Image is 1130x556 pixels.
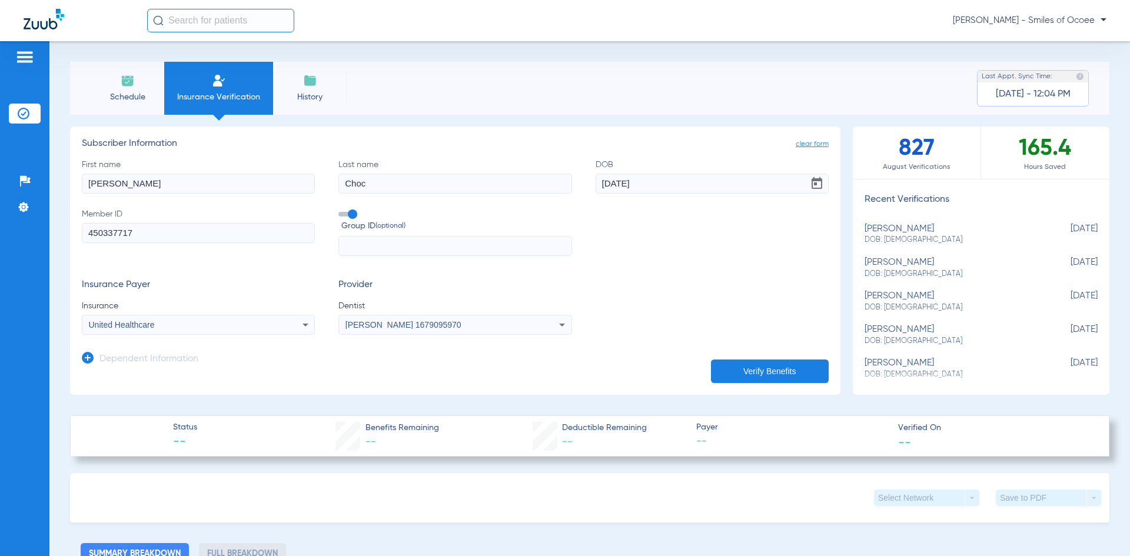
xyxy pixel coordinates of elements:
div: 165.4 [981,126,1109,179]
span: Deductible Remaining [562,422,647,434]
div: [PERSON_NAME] [865,324,1039,346]
h3: Dependent Information [99,354,198,365]
h3: Provider [338,279,571,291]
img: Schedule [121,74,135,88]
span: -- [173,434,197,451]
div: [PERSON_NAME] [865,291,1039,312]
span: [DATE] [1039,358,1098,379]
input: Member ID [82,223,315,243]
span: DOB: [DEMOGRAPHIC_DATA] [865,269,1039,279]
span: -- [898,435,911,448]
img: Manual Insurance Verification [212,74,226,88]
span: Dentist [338,300,571,312]
span: DOB: [DEMOGRAPHIC_DATA] [865,369,1039,380]
img: last sync help info [1076,72,1084,81]
span: clear form [796,138,829,150]
label: Last name [338,159,571,194]
span: Insurance Verification [173,91,264,103]
span: -- [696,434,888,449]
span: DOB: [DEMOGRAPHIC_DATA] [865,336,1039,347]
span: [DATE] [1039,291,1098,312]
span: United Healthcare [89,320,155,329]
div: [PERSON_NAME] [865,257,1039,279]
h3: Recent Verifications [853,194,1109,206]
input: Search for patients [147,9,294,32]
img: hamburger-icon [15,50,34,64]
button: Verify Benefits [711,359,829,383]
div: 827 [853,126,981,179]
span: -- [562,437,573,447]
img: History [303,74,317,88]
span: Verified On [898,422,1090,434]
span: [DATE] [1039,257,1098,279]
span: Payer [696,421,888,434]
input: First name [82,174,315,194]
span: [DATE] - 12:04 PM [996,88,1071,100]
div: [PERSON_NAME] [865,224,1039,245]
span: Group ID [341,220,571,232]
span: Hours Saved [981,161,1109,173]
span: Benefits Remaining [365,422,439,434]
span: Status [173,421,197,434]
div: [PERSON_NAME] [865,358,1039,379]
h3: Insurance Payer [82,279,315,291]
label: Member ID [82,208,315,257]
img: Search Icon [153,15,164,26]
span: DOB: [DEMOGRAPHIC_DATA] [865,302,1039,313]
h3: Subscriber Information [82,138,829,150]
span: DOB: [DEMOGRAPHIC_DATA] [865,235,1039,245]
span: -- [365,437,376,447]
span: History [282,91,338,103]
img: Zuub Logo [24,9,64,29]
span: [DATE] [1039,224,1098,245]
span: [PERSON_NAME] - Smiles of Ocoee [953,15,1106,26]
span: Insurance [82,300,315,312]
label: First name [82,159,315,194]
span: [DATE] [1039,324,1098,346]
span: Schedule [99,91,155,103]
input: DOBOpen calendar [596,174,829,194]
button: Open calendar [805,172,829,195]
label: DOB [596,159,829,194]
span: Last Appt. Sync Time: [982,71,1052,82]
span: [PERSON_NAME] 1679095970 [345,320,461,329]
small: (optional) [375,220,406,232]
iframe: Chat Widget [1071,500,1130,556]
span: August Verifications [853,161,981,173]
input: Last name [338,174,571,194]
